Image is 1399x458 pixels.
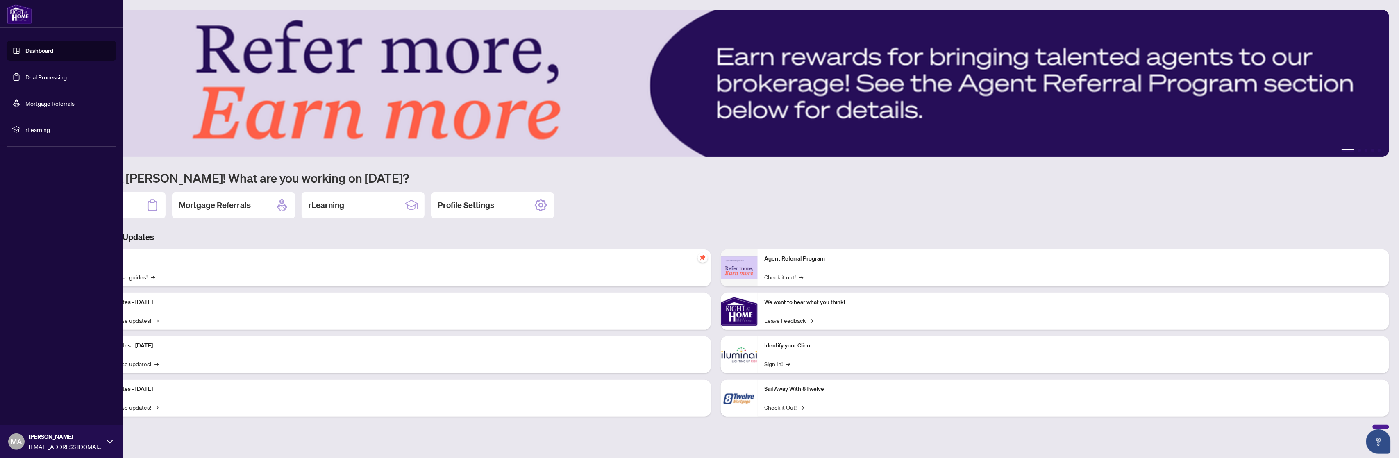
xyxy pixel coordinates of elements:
span: → [154,403,159,412]
span: rLearning [25,125,111,134]
img: Identify your Client [721,336,758,373]
span: → [154,316,159,325]
span: pushpin [698,253,708,263]
a: Deal Processing [25,73,67,81]
p: We want to hear what you think! [764,298,1383,307]
span: → [800,403,804,412]
a: Check it out!→ [764,272,803,281]
p: Agent Referral Program [764,254,1383,263]
button: 5 [1378,149,1381,152]
span: → [799,272,803,281]
p: Platform Updates - [DATE] [86,298,704,307]
span: → [786,359,790,368]
img: Sail Away With 8Twelve [721,380,758,417]
p: Sail Away With 8Twelve [764,385,1383,394]
img: We want to hear what you think! [721,293,758,330]
span: [EMAIL_ADDRESS][DOMAIN_NAME] [29,442,102,451]
a: Mortgage Referrals [25,100,75,107]
span: → [154,359,159,368]
p: Self-Help [86,254,704,263]
h2: Mortgage Referrals [179,200,251,211]
a: Sign In!→ [764,359,790,368]
span: → [151,272,155,281]
button: 2 [1358,149,1361,152]
p: Platform Updates - [DATE] [86,341,704,350]
span: MA [11,436,22,447]
h2: Profile Settings [438,200,494,211]
span: → [809,316,813,325]
h3: Brokerage & Industry Updates [43,231,1389,243]
a: Dashboard [25,47,53,54]
button: 3 [1365,149,1368,152]
img: Slide 0 [43,10,1390,157]
button: Open asap [1366,429,1391,454]
a: Leave Feedback→ [764,316,813,325]
a: Check it Out!→ [764,403,804,412]
h1: Welcome back [PERSON_NAME]! What are you working on [DATE]? [43,170,1389,186]
button: 1 [1342,149,1355,152]
span: [PERSON_NAME] [29,432,102,441]
p: Identify your Client [764,341,1383,350]
img: logo [7,4,32,24]
h2: rLearning [308,200,344,211]
img: Agent Referral Program [721,256,758,279]
p: Platform Updates - [DATE] [86,385,704,394]
button: 4 [1371,149,1374,152]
